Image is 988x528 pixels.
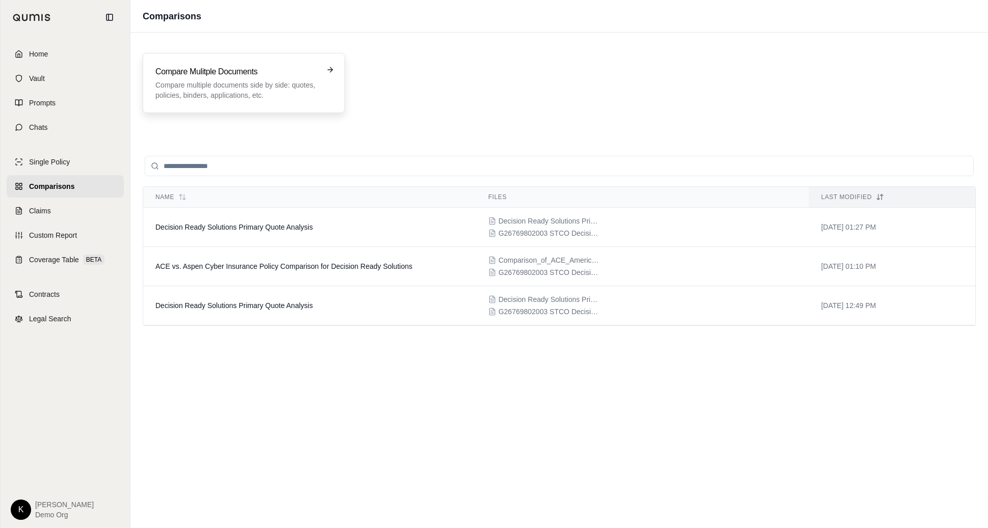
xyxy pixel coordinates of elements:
[498,294,600,304] span: Decision Ready Solutions Primary Quote (1).pdf
[83,255,104,265] span: BETA
[29,49,48,59] span: Home
[13,14,51,21] img: Qumis Logo
[155,262,412,270] span: ACE vs. Aspen Cyber Insurance Policy Comparison for Decision Ready Solutions
[155,80,318,100] p: Compare multiple documents side by side: quotes, policies, binders, applications, etc.
[143,9,201,23] h1: Comparisons
[29,73,45,84] span: Vault
[821,193,963,201] div: Last modified
[7,67,124,90] a: Vault
[498,228,600,238] span: G26769802003 STCO DecisionR2083882283158AM (1).pdf
[7,224,124,246] a: Custom Report
[7,151,124,173] a: Single Policy
[498,267,600,277] span: G26769802003 STCO DecisionR2083882283158AM (1).pdf
[29,98,56,108] span: Prompts
[29,206,51,216] span: Claims
[498,255,600,265] span: Comparison_of_ACE_American_Technology_E_O_and_Cyber_Policy_with_Aspen_Specialty_Cyber_Insurance_Q...
[7,175,124,198] a: Comparisons
[29,289,60,299] span: Contracts
[7,308,124,330] a: Legal Search
[29,157,70,167] span: Single Policy
[11,499,31,520] div: K
[155,193,464,201] div: Name
[7,43,124,65] a: Home
[498,216,600,226] span: Decision Ready Solutions Primary Quote (1).pdf
[7,92,124,114] a: Prompts
[35,510,94,520] span: Demo Org
[7,200,124,222] a: Claims
[7,248,124,271] a: Coverage TableBETA
[7,116,124,138] a: Chats
[155,301,313,310] span: Decision Ready Solutions Primary Quote Analysis
[29,255,79,265] span: Coverage Table
[809,247,975,286] td: [DATE] 01:10 PM
[29,181,74,191] span: Comparisons
[35,499,94,510] span: [PERSON_NAME]
[7,283,124,305] a: Contracts
[498,307,600,317] span: G26769802003 STCO DecisionR2083882283158AM (1).pdf
[101,9,118,25] button: Collapse sidebar
[809,286,975,325] td: [DATE] 12:49 PM
[155,223,313,231] span: Decision Ready Solutions Primary Quote Analysis
[29,122,48,132] span: Chats
[809,208,975,247] td: [DATE] 01:27 PM
[155,66,318,78] h3: Compare Mulitple Documents
[476,187,809,208] th: Files
[29,230,77,240] span: Custom Report
[29,314,71,324] span: Legal Search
